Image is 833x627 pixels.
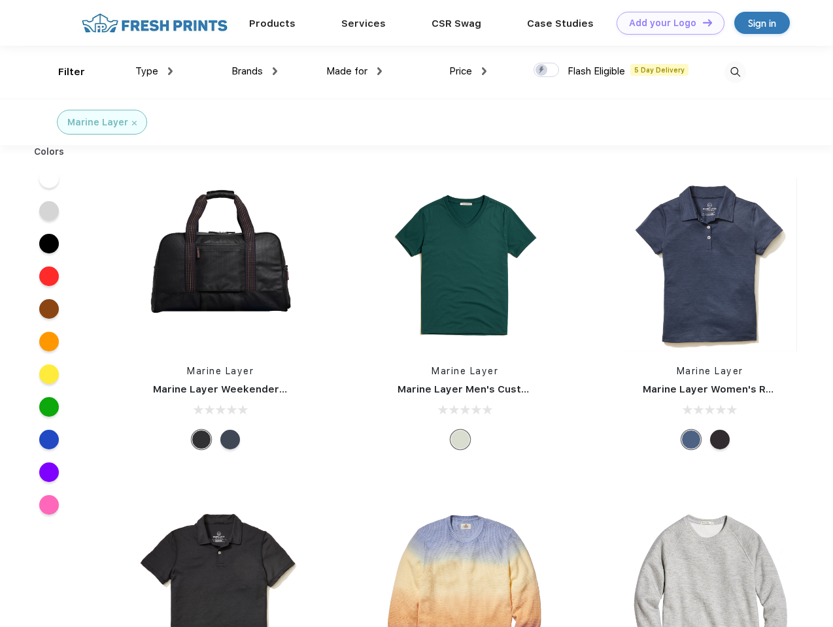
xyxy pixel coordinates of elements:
span: Price [449,65,472,77]
div: Any Color [450,430,470,449]
a: Sign in [734,12,790,34]
img: desktop_search.svg [724,61,746,83]
span: Flash Eligible [568,65,625,77]
span: Brands [231,65,263,77]
img: dropdown.png [168,67,173,75]
img: dropdown.png [377,67,382,75]
a: CSR Swag [432,18,481,29]
a: Marine Layer Weekender Bag [153,383,301,395]
a: Marine Layer Men's Custom Dyed Signature V-Neck [398,383,656,395]
div: Navy [681,430,701,449]
a: Products [249,18,296,29]
img: func=resize&h=266 [378,178,552,351]
div: Filter [58,65,85,80]
span: 5 Day Delivery [630,64,688,76]
div: Black [710,430,730,449]
img: dropdown.png [482,67,486,75]
img: DT [703,19,712,26]
div: Marine Layer [67,116,128,129]
div: Navy [220,430,240,449]
a: Marine Layer [432,366,498,376]
a: Marine Layer [187,366,254,376]
span: Made for [326,65,367,77]
img: fo%20logo%202.webp [78,12,231,35]
span: Type [135,65,158,77]
a: Services [341,18,386,29]
a: Marine Layer [677,366,743,376]
img: dropdown.png [273,67,277,75]
img: filter_cancel.svg [132,121,137,125]
div: Sign in [748,16,776,31]
div: Phantom [192,430,211,449]
div: Colors [24,145,75,159]
div: Add your Logo [629,18,696,29]
img: func=resize&h=266 [623,178,797,351]
img: func=resize&h=266 [133,178,307,351]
